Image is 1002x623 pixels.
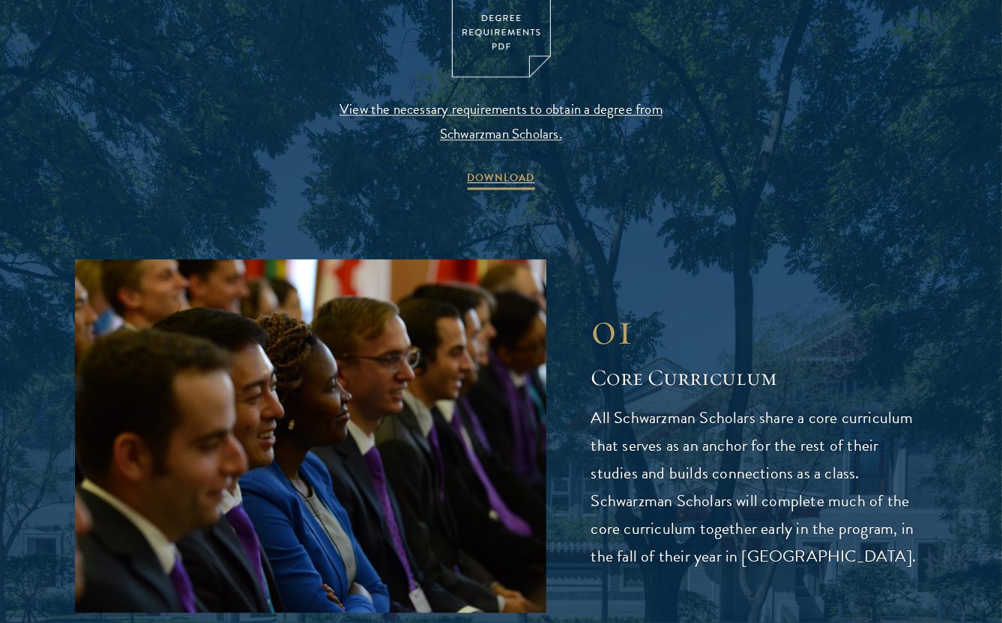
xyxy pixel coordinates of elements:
p: All Schwarzman Scholars share a core curriculum that serves as an anchor for the rest of their st... [591,405,928,571]
h2: Core Curriculum [591,364,928,394]
span: DOWNLOAD [468,169,535,192]
span: View the necessary requirements to obtain a degree from Schwarzman Scholars. [325,97,677,147]
div: 01 [591,303,928,356]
